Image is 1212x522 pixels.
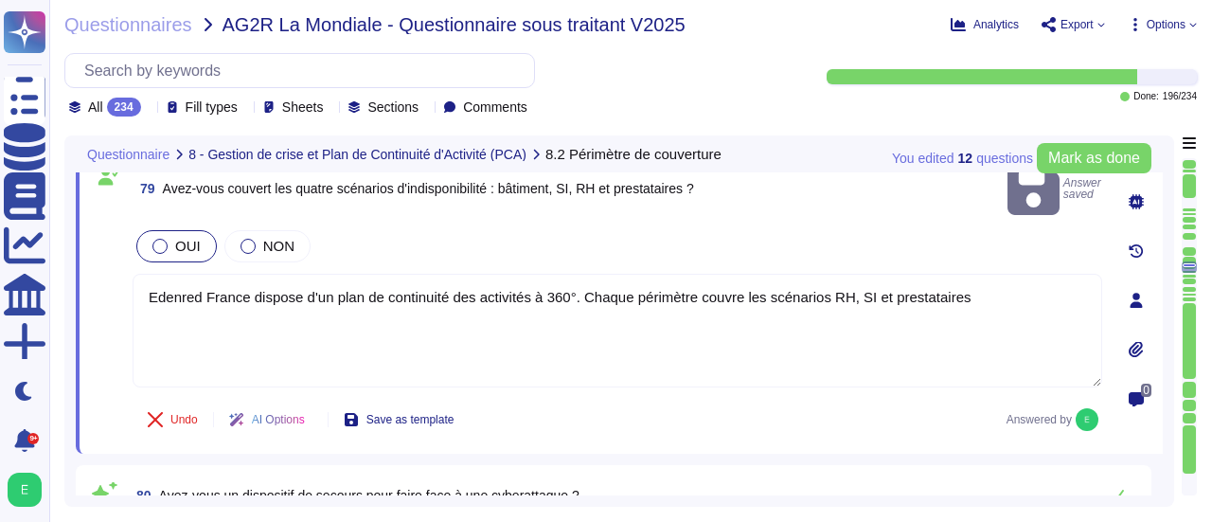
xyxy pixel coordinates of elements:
[1076,408,1098,431] img: user
[1060,19,1094,30] span: Export
[282,100,324,114] span: Sheets
[163,181,694,196] span: Avez-vous couvert les quatre scénarios d'indisponibilité : bâtiment, SI, RH et prestataires ?
[1133,92,1159,101] span: Done:
[186,100,238,114] span: Fill types
[367,100,419,114] span: Sections
[107,98,141,117] div: 234
[1141,384,1151,397] span: 0
[545,147,722,161] span: 8.2 Périmètre de couverture
[75,54,534,87] input: Search by keywords
[1007,414,1072,425] span: Answered by
[951,17,1019,32] button: Analytics
[463,100,527,114] span: Comments
[4,469,55,511] button: user
[170,414,198,425] span: Undo
[188,148,526,161] span: 8 - Gestion de crise et Plan de Continuité d'Activité (PCA)
[223,15,686,34] span: AG2R La Mondiale - Questionnaire sous traitant V2025
[1037,143,1151,173] button: Mark as done
[1147,19,1185,30] span: Options
[973,19,1019,30] span: Analytics
[133,274,1102,387] textarea: Edenred France dispose d'un plan de continuité des activités à 360°. Chaque périmètre couvre les ...
[958,152,973,165] b: 12
[1163,92,1197,101] span: 196 / 234
[27,433,39,444] div: 9+
[1007,159,1102,219] span: Answer saved
[133,182,155,195] span: 79
[366,414,454,425] span: Save as template
[8,473,42,507] img: user
[175,238,201,254] span: OUI
[892,152,1033,165] span: You edited question s
[87,148,169,161] span: Questionnaire
[263,238,294,254] span: NON
[1048,151,1140,166] span: Mark as done
[252,414,305,425] span: AI Options
[159,488,579,503] span: Avez-vous un dispositif de secours pour faire face à une cyberattaque ?
[129,489,151,502] span: 80
[133,401,213,439] button: Undo
[88,100,103,114] span: All
[329,401,470,439] button: Save as template
[64,15,192,34] span: Questionnaires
